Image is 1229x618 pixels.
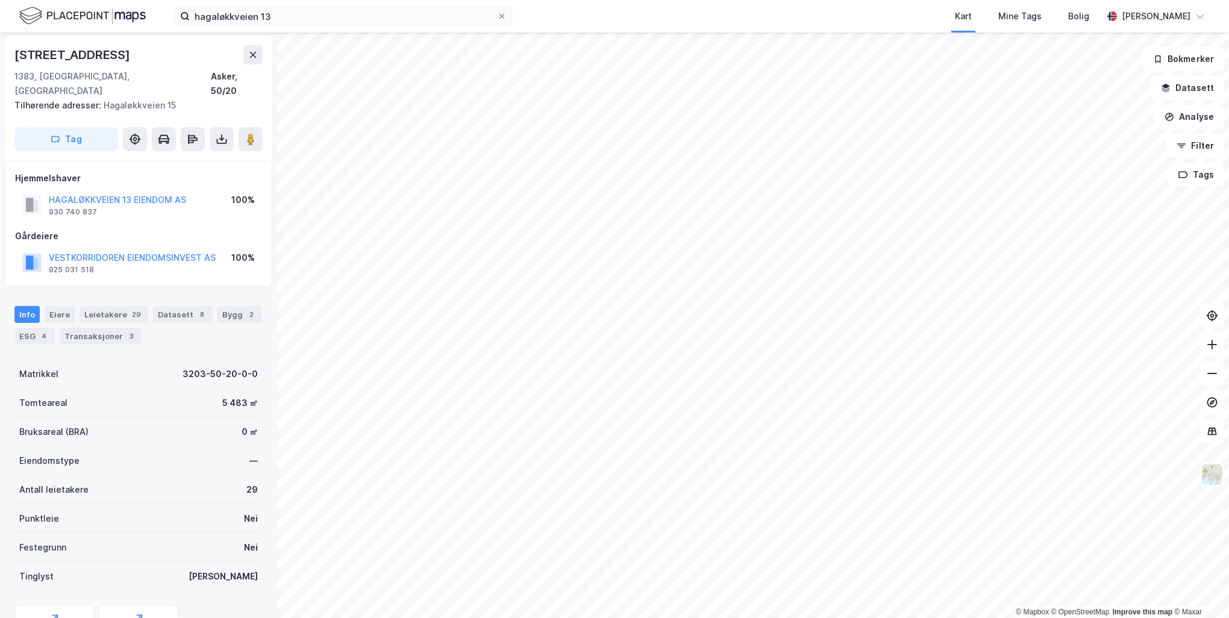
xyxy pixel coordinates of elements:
[153,306,213,323] div: Datasett
[14,98,253,113] div: Hagaløkkveien 15
[1113,608,1172,616] a: Improve this map
[244,511,258,526] div: Nei
[245,308,257,320] div: 2
[1166,134,1224,158] button: Filter
[231,193,255,207] div: 100%
[1122,9,1190,23] div: [PERSON_NAME]
[246,482,258,497] div: 29
[14,45,133,64] div: [STREET_ADDRESS]
[19,5,146,27] img: logo.f888ab2527a4732fd821a326f86c7f29.svg
[231,251,255,265] div: 100%
[19,367,58,381] div: Matrikkel
[14,69,211,98] div: 1383, [GEOGRAPHIC_DATA], [GEOGRAPHIC_DATA]
[1201,463,1224,486] img: Z
[244,540,258,555] div: Nei
[196,308,208,320] div: 8
[130,308,143,320] div: 29
[1016,608,1049,616] a: Mapbox
[189,569,258,584] div: [PERSON_NAME]
[15,229,262,243] div: Gårdeiere
[998,9,1042,23] div: Mine Tags
[1143,47,1224,71] button: Bokmerker
[190,7,497,25] input: Søk på adresse, matrikkel, gårdeiere, leietakere eller personer
[60,328,142,345] div: Transaksjoner
[217,306,262,323] div: Bygg
[19,425,89,439] div: Bruksareal (BRA)
[14,306,40,323] div: Info
[1169,560,1229,618] div: Kontrollprogram for chat
[19,454,80,468] div: Eiendomstype
[1151,76,1224,100] button: Datasett
[15,171,262,186] div: Hjemmelshaver
[38,330,50,342] div: 4
[242,425,258,439] div: 0 ㎡
[19,569,54,584] div: Tinglyst
[1168,163,1224,187] button: Tags
[222,396,258,410] div: 5 483 ㎡
[14,328,55,345] div: ESG
[1068,9,1089,23] div: Bolig
[14,127,118,151] button: Tag
[211,69,263,98] div: Asker, 50/20
[14,100,104,110] span: Tilhørende adresser:
[49,207,97,217] div: 930 740 837
[1169,560,1229,618] iframe: Chat Widget
[183,367,258,381] div: 3203-50-20-0-0
[249,454,258,468] div: —
[125,330,137,342] div: 3
[19,396,67,410] div: Tomteareal
[45,306,75,323] div: Eiere
[1051,608,1110,616] a: OpenStreetMap
[19,482,89,497] div: Antall leietakere
[19,511,59,526] div: Punktleie
[955,9,972,23] div: Kart
[80,306,148,323] div: Leietakere
[1154,105,1224,129] button: Analyse
[19,540,66,555] div: Festegrunn
[49,265,94,275] div: 925 031 518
